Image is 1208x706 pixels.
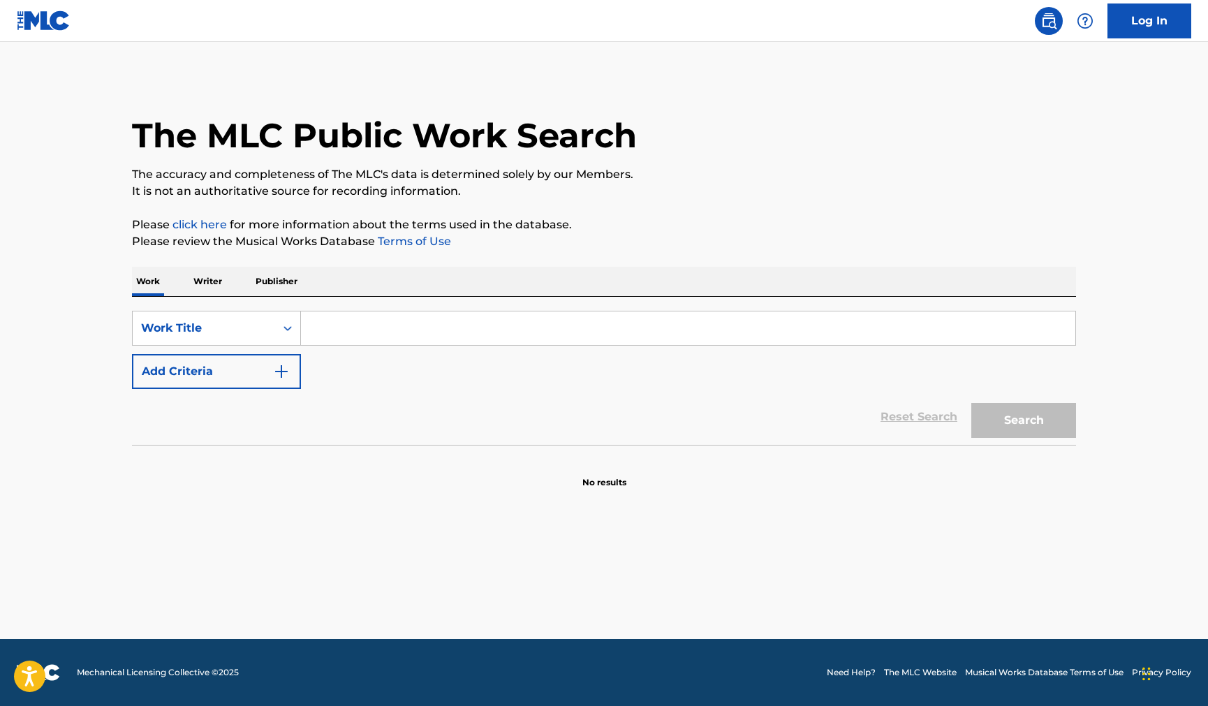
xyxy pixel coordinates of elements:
[1077,13,1093,29] img: help
[375,235,451,248] a: Terms of Use
[582,459,626,489] p: No results
[17,10,71,31] img: MLC Logo
[132,311,1076,445] form: Search Form
[827,666,876,679] a: Need Help?
[132,115,637,156] h1: The MLC Public Work Search
[132,166,1076,183] p: The accuracy and completeness of The MLC's data is determined solely by our Members.
[132,233,1076,250] p: Please review the Musical Works Database
[965,666,1124,679] a: Musical Works Database Terms of Use
[132,183,1076,200] p: It is not an authoritative source for recording information.
[1132,666,1191,679] a: Privacy Policy
[1138,639,1208,706] iframe: Chat Widget
[77,666,239,679] span: Mechanical Licensing Collective © 2025
[1035,7,1063,35] a: Public Search
[273,363,290,380] img: 9d2ae6d4665cec9f34b9.svg
[1142,653,1151,695] div: Drag
[251,267,302,296] p: Publisher
[1040,13,1057,29] img: search
[1107,3,1191,38] a: Log In
[189,267,226,296] p: Writer
[132,267,164,296] p: Work
[132,216,1076,233] p: Please for more information about the terms used in the database.
[884,666,957,679] a: The MLC Website
[141,320,267,337] div: Work Title
[172,218,227,231] a: click here
[1071,7,1099,35] div: Help
[17,664,60,681] img: logo
[132,354,301,389] button: Add Criteria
